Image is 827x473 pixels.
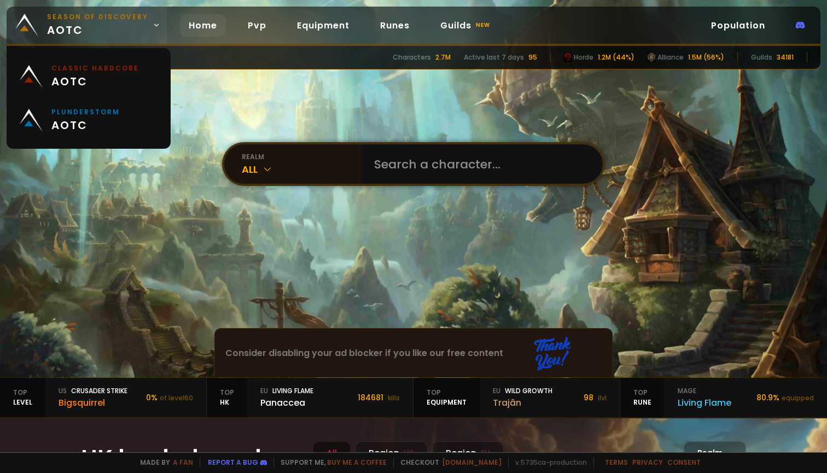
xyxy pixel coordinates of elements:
a: Equipment [288,14,358,37]
div: 0 % [146,392,193,404]
div: Realm [684,441,746,465]
span: v. 5735ca - production [508,458,587,468]
div: HK [207,378,247,417]
a: TopRunemageLiving Flame80.9%equipped [620,378,827,417]
div: Rune [620,378,665,417]
img: horde [564,52,572,62]
div: 184681 [358,392,400,404]
div: Wild Growth [493,386,552,396]
small: US [404,447,414,459]
span: Support me, [273,458,387,468]
img: horde [648,52,655,62]
div: realm [242,152,361,162]
a: Pvp [239,14,275,37]
a: [DOMAIN_NAME] [442,458,502,467]
a: Population [702,14,774,37]
a: TopequipmenteuWild GrowthTrajân98 ilvl [413,378,620,417]
small: kills [388,393,400,402]
a: Privacy [632,458,663,467]
a: Consent [667,458,701,467]
div: 34181 [777,52,794,62]
span: Top [633,388,651,398]
small: equipped [782,393,814,402]
div: Horde [564,52,593,62]
a: Classic Hardcoreaotc [13,55,164,98]
span: Made by [133,458,193,468]
div: Living Flame [260,386,313,396]
a: Terms [605,458,628,467]
span: Top [220,388,234,398]
div: Trajân [493,396,552,410]
small: ilvl [598,393,607,402]
iframe: Advertisement [215,329,613,378]
div: 80.9 % [756,392,814,404]
div: Characters [393,52,431,62]
small: Plunderstorm [51,107,120,117]
small: EU [481,447,490,459]
div: 1.5M (56%) [688,52,724,62]
div: 95 [528,52,537,62]
a: Home [180,14,226,37]
span: Checkout [393,458,502,468]
div: 2.7M [435,52,451,62]
div: All [313,441,351,465]
small: new [474,19,492,32]
div: Active last 7 days [464,52,524,62]
a: Season of Discoveryaotc [7,7,167,44]
div: Region [432,441,504,465]
small: Classic Hardcore [51,63,139,73]
span: aotc [51,117,120,133]
div: Region [355,441,428,465]
span: eu [493,386,500,396]
a: Guildsnew [432,14,501,37]
span: eu [260,386,268,396]
div: 1.2M (44%) [598,52,634,62]
a: TopHKeuLiving FlamePanaccea184681 kills [207,378,413,417]
div: Guilds [751,52,772,62]
div: Crusader Strike [59,386,127,396]
a: Plunderstormaotc [13,98,164,142]
div: All [242,162,361,177]
div: Alliance [648,52,684,62]
a: Buy me a coffee [327,458,387,467]
span: us [59,386,67,396]
small: Season of Discovery [47,12,148,22]
span: mage [678,386,696,396]
span: - [728,447,732,459]
span: Top [427,388,467,398]
div: Living Flame [678,396,731,410]
span: aotc [47,12,148,38]
a: Runes [371,14,418,37]
span: aotc [51,73,139,90]
div: Bigsquirrel [59,396,127,410]
div: 98 [584,392,607,404]
div: equipment [413,378,480,417]
a: a fan [173,458,193,467]
span: Top [13,388,32,398]
input: Search a character... [368,144,590,184]
small: of level 60 [160,393,193,402]
a: Report a bug [208,458,258,467]
div: Panaccea [260,396,313,410]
